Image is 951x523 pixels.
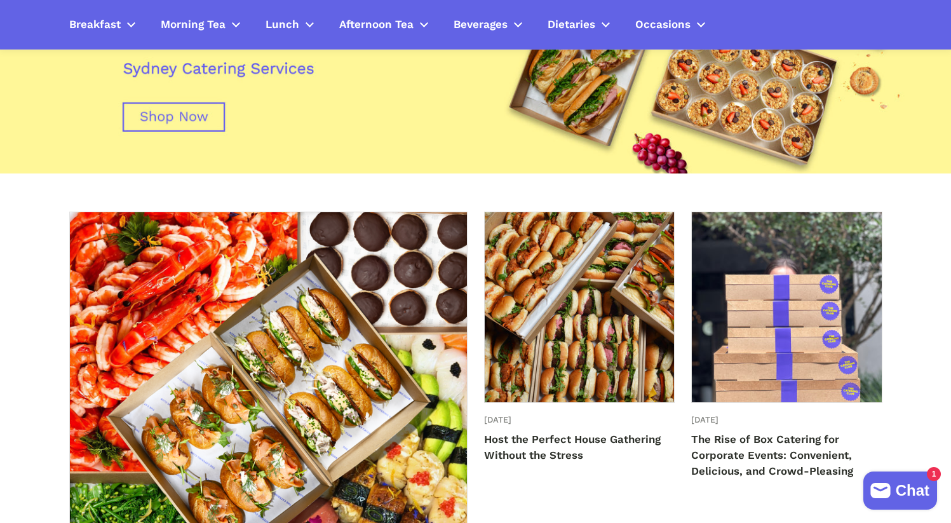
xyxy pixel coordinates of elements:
[623,10,718,39] a: Occasions
[485,212,675,402] img: Host the Perfect House Gathering Without the Stress
[484,433,661,463] span: Host the Perfect House Gathering Without the Stress
[548,18,595,32] span: Dietaries
[484,434,661,461] a: Host the Perfect House Gathering Without the Stress
[691,434,853,478] a: The Rise of Box Catering for Corporate Events: Convenient, Delicious, and Crowd-Pleasing
[69,18,121,32] span: Breakfast
[635,18,691,32] span: Occasions
[535,10,623,39] a: Dietaries
[691,415,718,425] span: [DATE]
[484,415,511,425] span: [DATE]
[161,18,226,32] span: Morning Tea
[327,10,441,39] a: Afternoon Tea
[484,212,675,403] a: Host the Perfect House Gathering Without the Stress
[691,433,853,480] span: The Rise of Box Catering for Corporate Events: Convenient, Delicious, and Crowd-Pleasing
[266,18,299,32] span: Lunch
[682,203,891,411] img: The Rise of Box Catering for Corporate Events: Convenient, Delicious, and Crowd-Pleasing
[57,10,148,39] a: Breakfast
[148,10,253,39] a: Morning Tea
[454,18,508,32] span: Beverages
[860,472,941,513] inbox-online-store-chat: Shopify online store chat
[691,212,882,403] a: The Rise of Box Catering for Corporate Events: Convenient, Delicious, and Crowd-Pleasing
[441,10,535,39] a: Beverages
[339,18,414,32] span: Afternoon Tea
[253,10,327,39] a: Lunch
